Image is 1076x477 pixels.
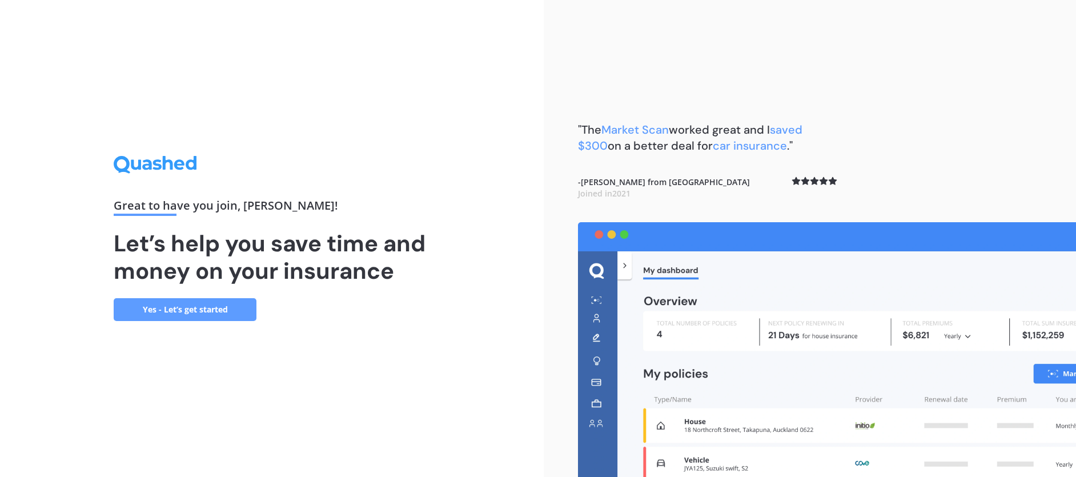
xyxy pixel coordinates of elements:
img: dashboard.webp [578,222,1076,477]
span: saved $300 [578,122,802,153]
a: Yes - Let’s get started [114,298,256,321]
div: Great to have you join , [PERSON_NAME] ! [114,200,430,216]
span: car insurance [713,138,787,153]
b: "The worked great and I on a better deal for ." [578,122,802,153]
span: Joined in 2021 [578,188,631,199]
b: - [PERSON_NAME] from [GEOGRAPHIC_DATA] [578,177,750,199]
span: Market Scan [601,122,669,137]
h1: Let’s help you save time and money on your insurance [114,230,430,284]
